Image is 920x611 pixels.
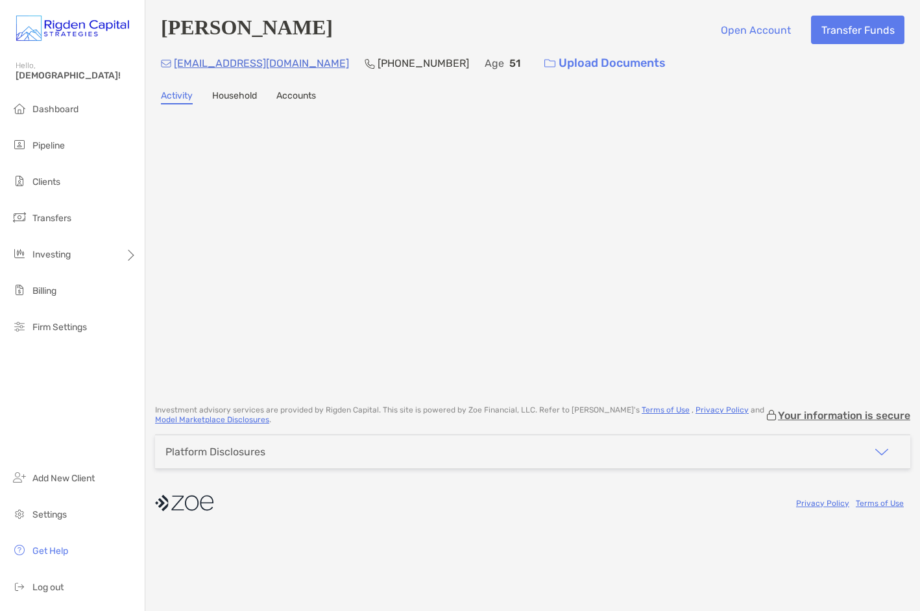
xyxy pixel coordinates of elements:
a: Upload Documents [536,49,674,77]
img: billing icon [12,282,27,298]
span: Clients [32,176,60,187]
img: logout icon [12,579,27,594]
a: Model Marketplace Disclosures [155,415,269,424]
a: Terms of Use [856,499,904,508]
img: clients icon [12,173,27,189]
a: Privacy Policy [796,499,849,508]
div: Platform Disclosures [165,446,265,458]
a: Household [212,90,257,104]
p: Investment advisory services are provided by Rigden Capital . This site is powered by Zoe Financi... [155,405,765,425]
span: Add New Client [32,473,95,484]
a: Terms of Use [642,405,690,414]
p: [EMAIL_ADDRESS][DOMAIN_NAME] [174,55,349,71]
span: Billing [32,285,56,296]
span: [DEMOGRAPHIC_DATA]! [16,70,137,81]
a: Privacy Policy [696,405,749,414]
span: Transfers [32,213,71,224]
img: transfers icon [12,210,27,225]
img: get-help icon [12,542,27,558]
p: [PHONE_NUMBER] [378,55,469,71]
img: company logo [155,488,213,518]
button: Open Account [710,16,801,44]
img: icon arrow [874,444,890,460]
span: Investing [32,249,71,260]
img: firm-settings icon [12,318,27,334]
a: Activity [161,90,193,104]
span: Firm Settings [32,322,87,333]
img: Zoe Logo [16,5,129,52]
span: Settings [32,509,67,520]
h4: [PERSON_NAME] [161,16,333,44]
img: Email Icon [161,60,171,67]
img: pipeline icon [12,137,27,152]
button: Transfer Funds [811,16,904,44]
p: Your information is secure [778,409,910,422]
span: Dashboard [32,104,79,115]
img: add_new_client icon [12,470,27,485]
img: investing icon [12,246,27,261]
img: button icon [544,59,555,68]
img: dashboard icon [12,101,27,116]
span: Pipeline [32,140,65,151]
span: Get Help [32,545,68,557]
p: 51 [509,55,520,71]
p: Age [485,55,504,71]
a: Accounts [276,90,316,104]
img: settings icon [12,506,27,521]
img: Phone Icon [365,58,375,69]
span: Log out [32,582,64,593]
